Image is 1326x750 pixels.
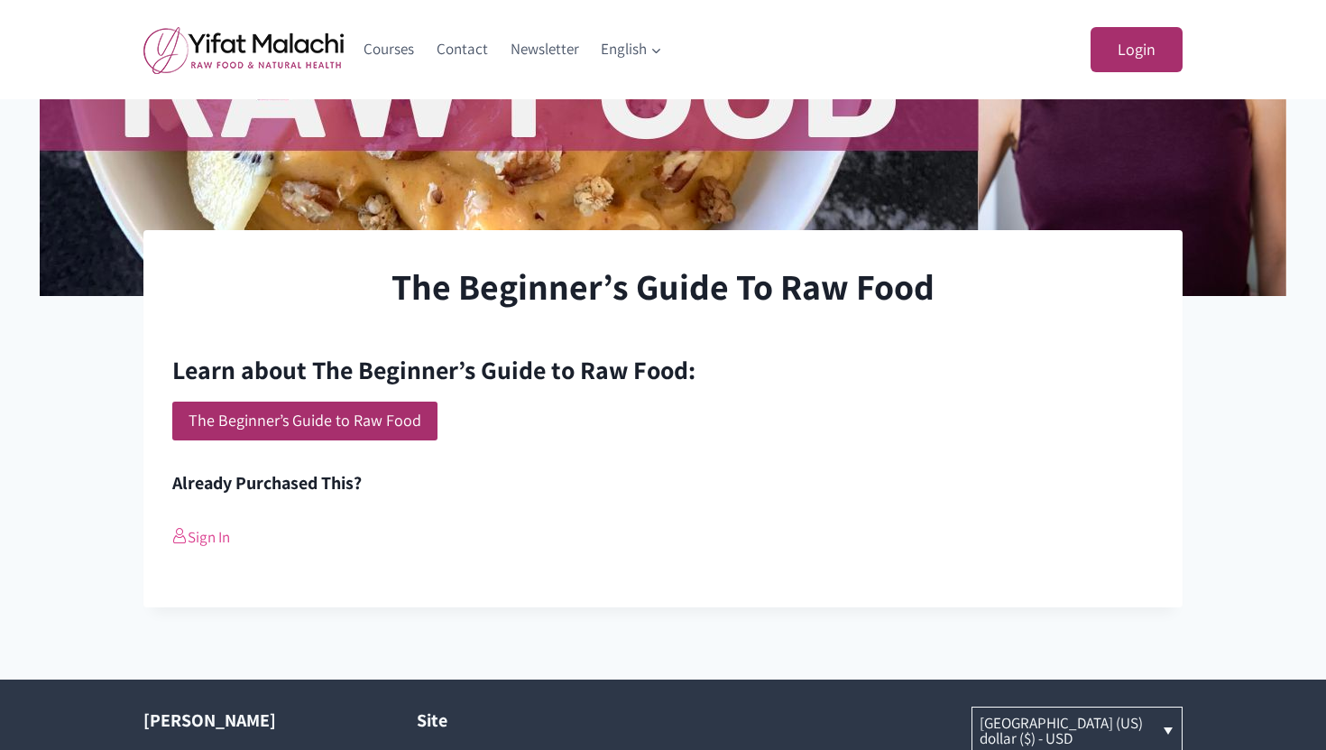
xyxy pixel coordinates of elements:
[143,26,344,74] img: yifat_logo41_en.png
[353,28,426,71] a: Courses
[172,402,437,440] a: The Beginner’s Guide to Raw Food
[499,28,590,71] a: Newsletter
[143,707,363,734] h2: [PERSON_NAME]
[1091,27,1183,73] a: Login
[417,707,636,734] h2: Site
[172,469,1154,496] h2: Already Purchased This?
[353,28,674,71] nav: Primary
[172,259,1154,313] h1: The Beginner’s Guide To Raw Food
[172,527,230,547] a: Sign In
[426,28,500,71] a: Contact
[590,28,674,71] button: Child menu of English
[172,351,1154,389] h2: Learn about The Beginner’s Guide to Raw Food:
